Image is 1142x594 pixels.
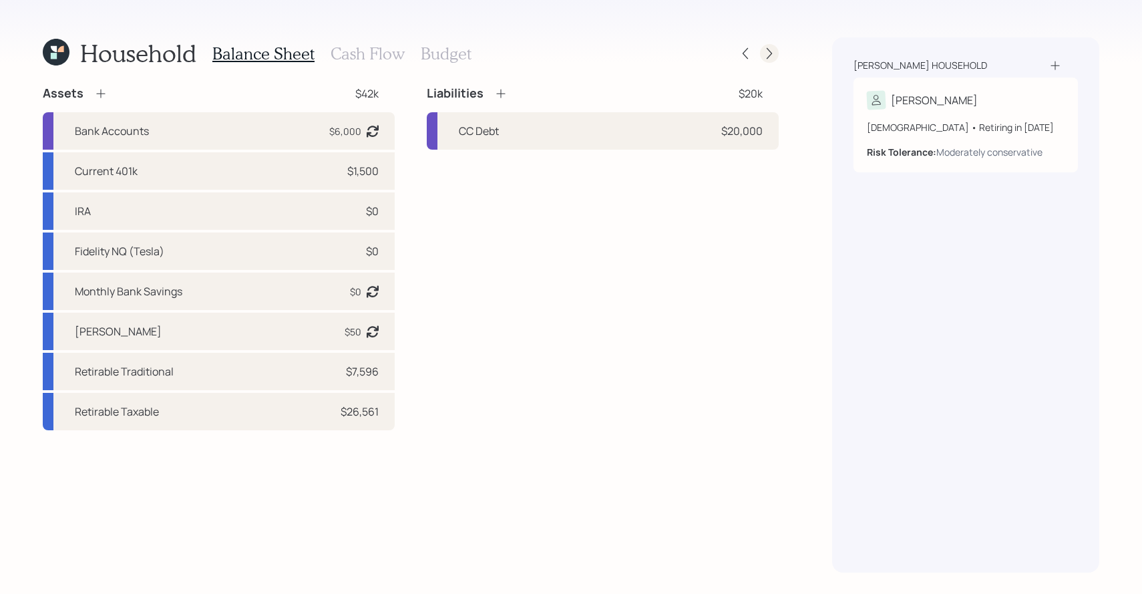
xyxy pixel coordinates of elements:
[427,86,484,101] h4: Liabilities
[75,404,159,420] div: Retirable Taxable
[853,59,987,72] div: [PERSON_NAME] household
[75,243,164,259] div: Fidelity NQ (Tesla)
[867,120,1065,134] div: [DEMOGRAPHIC_DATA] • Retiring in [DATE]
[43,86,83,101] h4: Assets
[421,44,471,63] h3: Budget
[80,39,196,67] h1: Household
[75,283,182,299] div: Monthly Bank Savings
[341,404,379,420] div: $26,561
[347,163,379,179] div: $1,500
[212,44,315,63] h3: Balance Sheet
[891,92,978,108] div: [PERSON_NAME]
[329,124,361,138] div: $6,000
[345,325,361,339] div: $50
[75,203,91,219] div: IRA
[331,44,405,63] h3: Cash Flow
[366,203,379,219] div: $0
[366,243,379,259] div: $0
[721,123,763,139] div: $20,000
[355,86,379,102] div: $42k
[867,146,936,158] b: Risk Tolerance:
[75,323,162,339] div: [PERSON_NAME]
[459,123,499,139] div: CC Debt
[75,123,149,139] div: Bank Accounts
[936,145,1042,159] div: Moderately conservative
[739,86,763,102] div: $20k
[350,285,361,299] div: $0
[75,163,138,179] div: Current 401k
[75,363,174,380] div: Retirable Traditional
[346,363,379,380] div: $7,596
